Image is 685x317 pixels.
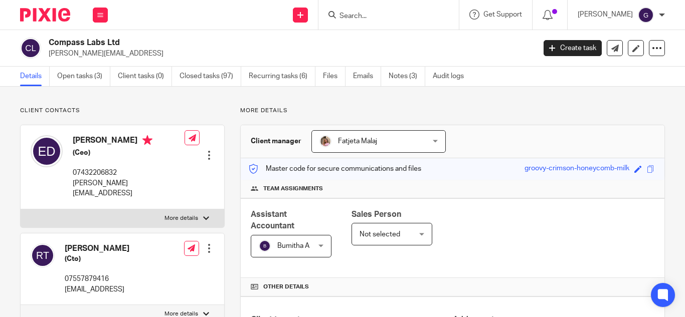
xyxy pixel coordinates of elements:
[240,107,665,115] p: More details
[353,67,381,86] a: Emails
[259,240,271,252] img: svg%3E
[251,136,301,146] h3: Client manager
[277,242,309,249] span: Bumitha A
[57,67,110,86] a: Open tasks (3)
[164,214,198,222] p: More details
[483,11,522,18] span: Get Support
[248,164,421,174] p: Master code for secure communications and files
[578,10,633,20] p: [PERSON_NAME]
[20,107,225,115] p: Client contacts
[263,185,323,193] span: Team assignments
[31,243,55,267] img: svg%3E
[433,67,471,86] a: Audit logs
[20,38,41,59] img: svg%3E
[73,135,185,148] h4: [PERSON_NAME]
[31,135,63,167] img: svg%3E
[65,254,129,264] h5: (Cto)
[20,67,50,86] a: Details
[65,284,129,294] p: [EMAIL_ADDRESS]
[360,231,400,238] span: Not selected
[389,67,425,86] a: Notes (3)
[49,49,529,59] p: [PERSON_NAME][EMAIL_ADDRESS]
[338,138,377,145] span: Fatjeta Malaj
[118,67,172,86] a: Client tasks (0)
[525,163,629,175] div: groovy-crimson-honeycomb-milk
[263,283,309,291] span: Other details
[544,40,602,56] a: Create task
[249,67,315,86] a: Recurring tasks (6)
[49,38,433,48] h2: Compass Labs Ltd
[65,274,129,284] p: 07557879416
[323,67,346,86] a: Files
[338,12,429,21] input: Search
[251,210,294,230] span: Assistant Accountant
[20,8,70,22] img: Pixie
[638,7,654,23] img: svg%3E
[319,135,331,147] img: MicrosoftTeams-image%20(5).png
[73,148,185,158] h5: (Ceo)
[142,135,152,145] i: Primary
[73,168,185,178] p: 07432206832
[180,67,241,86] a: Closed tasks (97)
[65,243,129,254] h4: [PERSON_NAME]
[73,178,185,199] p: [PERSON_NAME][EMAIL_ADDRESS]
[352,210,401,218] span: Sales Person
